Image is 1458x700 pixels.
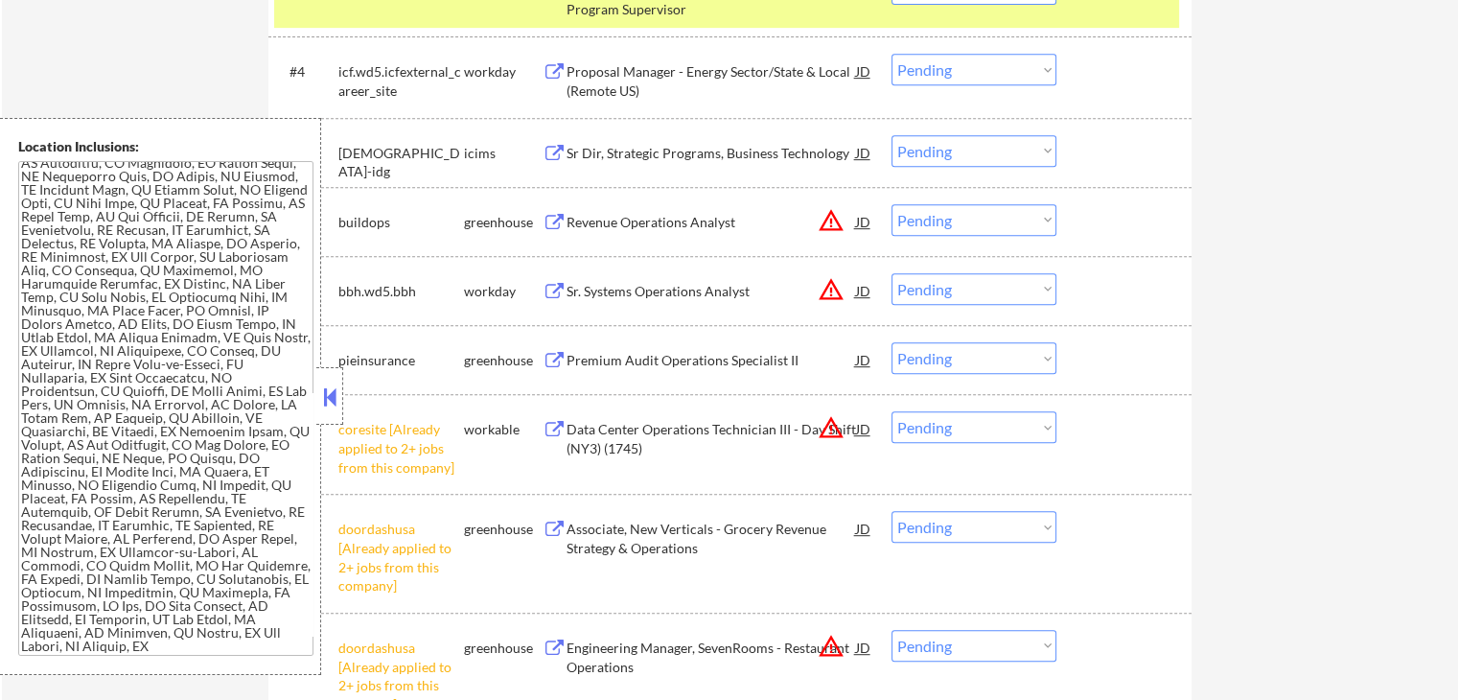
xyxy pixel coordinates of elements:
[854,411,873,446] div: JD
[854,273,873,308] div: JD
[567,62,856,100] div: Proposal Manager - Energy Sector/State & Local (Remote US)
[854,511,873,546] div: JD
[289,62,323,82] div: #4
[567,420,856,457] div: Data Center Operations Technician III - Day Shift (NY3) (1745)
[464,420,543,439] div: workable
[464,639,543,658] div: greenhouse
[338,420,464,477] div: coresite [Already applied to 2+ jobs from this company]
[464,282,543,301] div: workday
[338,62,464,100] div: icf.wd5.icfexternal_career_site
[818,633,845,660] button: warning_amber
[854,204,873,239] div: JD
[854,342,873,377] div: JD
[854,630,873,665] div: JD
[818,276,845,303] button: warning_amber
[567,144,856,163] div: Sr Dir, Strategic Programs, Business Technology
[464,62,543,82] div: workday
[464,144,543,163] div: icims
[567,520,856,557] div: Associate, New Verticals - Grocery Revenue Strategy & Operations
[338,351,464,370] div: pieinsurance
[818,207,845,234] button: warning_amber
[464,213,543,232] div: greenhouse
[854,54,873,88] div: JD
[338,144,464,181] div: [DEMOGRAPHIC_DATA]-idg
[567,282,856,301] div: Sr. Systems Operations Analyst
[338,213,464,232] div: buildops
[464,351,543,370] div: greenhouse
[18,137,313,156] div: Location Inclusions:
[567,639,856,676] div: Engineering Manager, SevenRooms - Restaurant Operations
[567,213,856,232] div: Revenue Operations Analyst
[338,282,464,301] div: bbh.wd5.bbh
[567,351,856,370] div: Premium Audit Operations Specialist II
[464,520,543,539] div: greenhouse
[818,414,845,441] button: warning_amber
[338,520,464,595] div: doordashusa [Already applied to 2+ jobs from this company]
[854,135,873,170] div: JD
